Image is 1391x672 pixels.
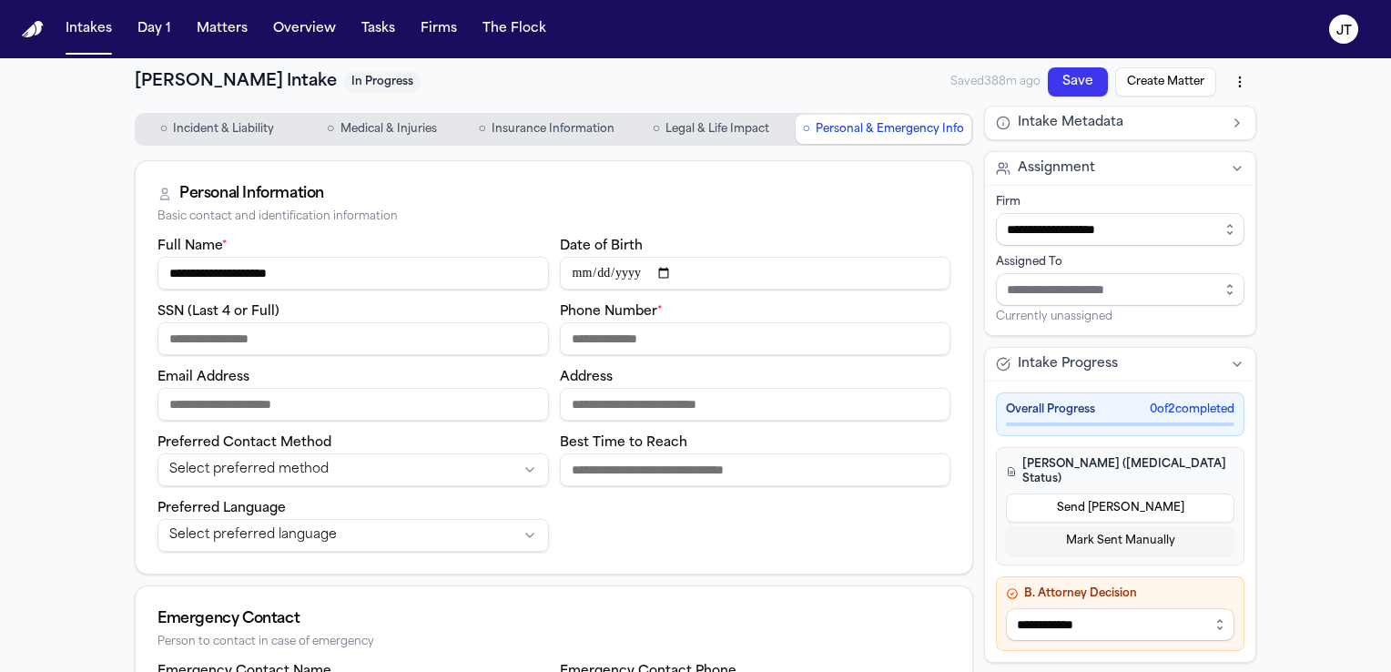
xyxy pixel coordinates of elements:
button: Send [PERSON_NAME] [1006,494,1234,523]
button: Go to Incident & Liability [137,115,298,144]
input: SSN [157,322,549,355]
button: More actions [1223,66,1256,98]
label: Preferred Contact Method [157,436,331,450]
label: Preferred Language [157,502,286,515]
button: Go to Insurance Information [466,115,627,144]
label: Address [560,371,613,384]
button: The Flock [475,13,553,46]
button: Go to Personal & Emergency Info [796,115,971,144]
span: Overall Progress [1006,402,1095,417]
text: JT [1336,25,1352,37]
span: Insurance Information [492,122,614,137]
span: Incident & Liability [173,122,274,137]
button: Intake Metadata [985,107,1255,139]
span: Currently unassigned [996,310,1112,324]
div: Basic contact and identification information [157,210,950,224]
div: Emergency Contact [157,608,950,630]
button: Overview [266,13,343,46]
span: Intake Progress [1018,355,1118,373]
button: Go to Legal & Life Impact [631,115,792,144]
button: Intake Progress [985,348,1255,381]
label: Full Name [157,239,228,253]
span: ○ [160,120,168,138]
a: Home [22,21,44,38]
input: Select firm [996,213,1244,246]
h4: [PERSON_NAME] ([MEDICAL_DATA] Status) [1006,457,1234,486]
button: Tasks [354,13,402,46]
button: Intakes [58,13,119,46]
span: ○ [478,120,485,138]
span: ○ [327,120,334,138]
input: Full name [157,257,549,290]
span: Legal & Life Impact [665,122,769,137]
button: Day 1 [130,13,178,46]
div: Personal Information [179,183,324,205]
button: Assignment [985,152,1255,185]
h1: [PERSON_NAME] Intake [135,69,337,95]
label: Date of Birth [560,239,643,253]
span: Saved 388m ago [950,75,1041,89]
label: SSN (Last 4 or Full) [157,305,279,319]
span: Intake Metadata [1018,114,1123,132]
label: Phone Number [560,305,663,319]
button: Save [1048,67,1108,97]
input: Email address [157,388,549,421]
span: ○ [803,120,810,138]
div: Assigned To [996,255,1244,270]
input: Phone number [560,322,951,355]
button: Matters [189,13,255,46]
span: ○ [653,120,660,138]
input: Address [560,388,951,421]
span: Assignment [1018,159,1095,178]
label: Email Address [157,371,249,384]
button: Create Matter [1115,67,1216,97]
button: Mark Sent Manually [1006,526,1234,555]
input: Date of birth [560,257,951,290]
span: Medical & Injuries [340,122,437,137]
span: 0 of 2 completed [1150,402,1234,417]
img: Finch Logo [22,21,44,38]
div: Firm [996,195,1244,209]
input: Assign to staff member [996,273,1244,306]
button: Firms [413,13,464,46]
input: Best time to reach [560,453,951,486]
div: Person to contact in case of emergency [157,636,950,649]
h4: B. Attorney Decision [1006,586,1234,601]
span: Personal & Emergency Info [816,122,964,137]
button: Go to Medical & Injuries [301,115,462,144]
label: Best Time to Reach [560,436,687,450]
span: In Progress [344,71,421,93]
